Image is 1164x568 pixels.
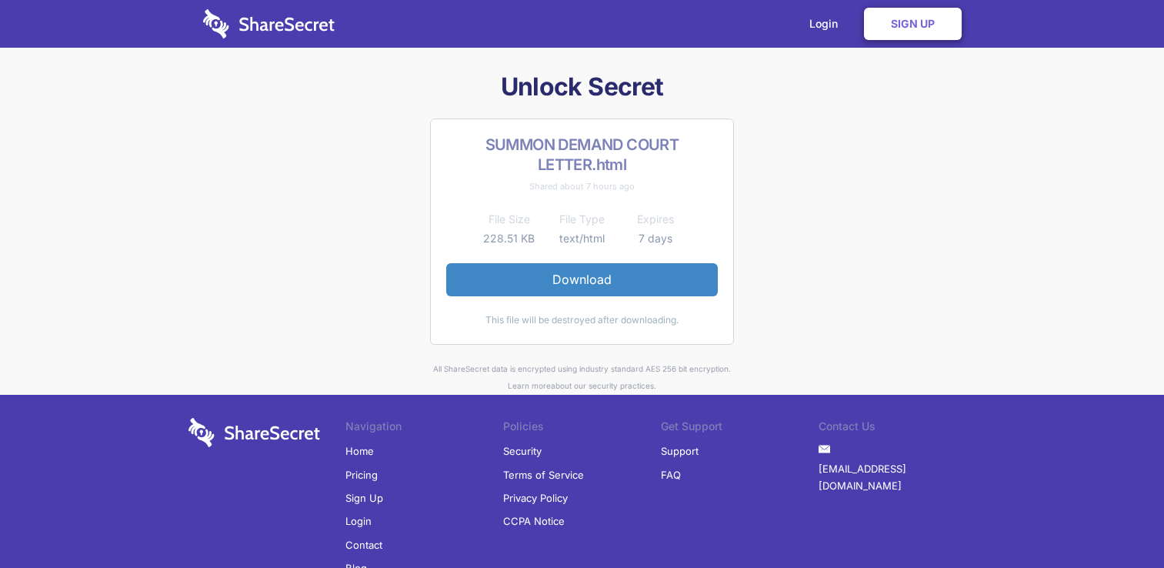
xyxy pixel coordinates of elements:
div: This file will be destroyed after downloading. [446,312,718,329]
h2: SUMMON DEMAND COURT LETTER.html [446,135,718,175]
a: FAQ [661,463,681,486]
img: logo-wordmark-white-trans-d4663122ce5f474addd5e946df7df03e33cb6a1c49d2221995e7729f52c070b2.svg [188,418,320,447]
td: 228.51 KB [472,229,545,248]
h1: Unlock Secret [182,71,982,103]
a: Contact [345,533,382,556]
a: Home [345,439,374,463]
a: Download [446,263,718,296]
img: logo-wordmark-white-trans-d4663122ce5f474addd5e946df7df03e33cb6a1c49d2221995e7729f52c070b2.svg [203,9,335,38]
a: Privacy Policy [503,486,568,510]
th: File Type [545,210,619,229]
td: 7 days [619,229,692,248]
th: File Size [472,210,545,229]
a: Login [345,510,372,533]
div: Shared about 7 hours ago [446,178,718,195]
li: Get Support [661,418,819,439]
li: Contact Us [819,418,976,439]
a: Support [661,439,699,463]
a: Sign Up [345,486,383,510]
a: Pricing [345,463,378,486]
a: Terms of Service [503,463,584,486]
div: All ShareSecret data is encrypted using industry standard AES 256 bit encryption. about our secur... [182,360,982,395]
a: Sign Up [864,8,962,40]
li: Policies [503,418,661,439]
a: Security [503,439,542,463]
th: Expires [619,210,692,229]
a: Learn more [508,381,551,390]
td: text/html [545,229,619,248]
a: [EMAIL_ADDRESS][DOMAIN_NAME] [819,457,976,498]
a: CCPA Notice [503,510,565,533]
li: Navigation [345,418,503,439]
